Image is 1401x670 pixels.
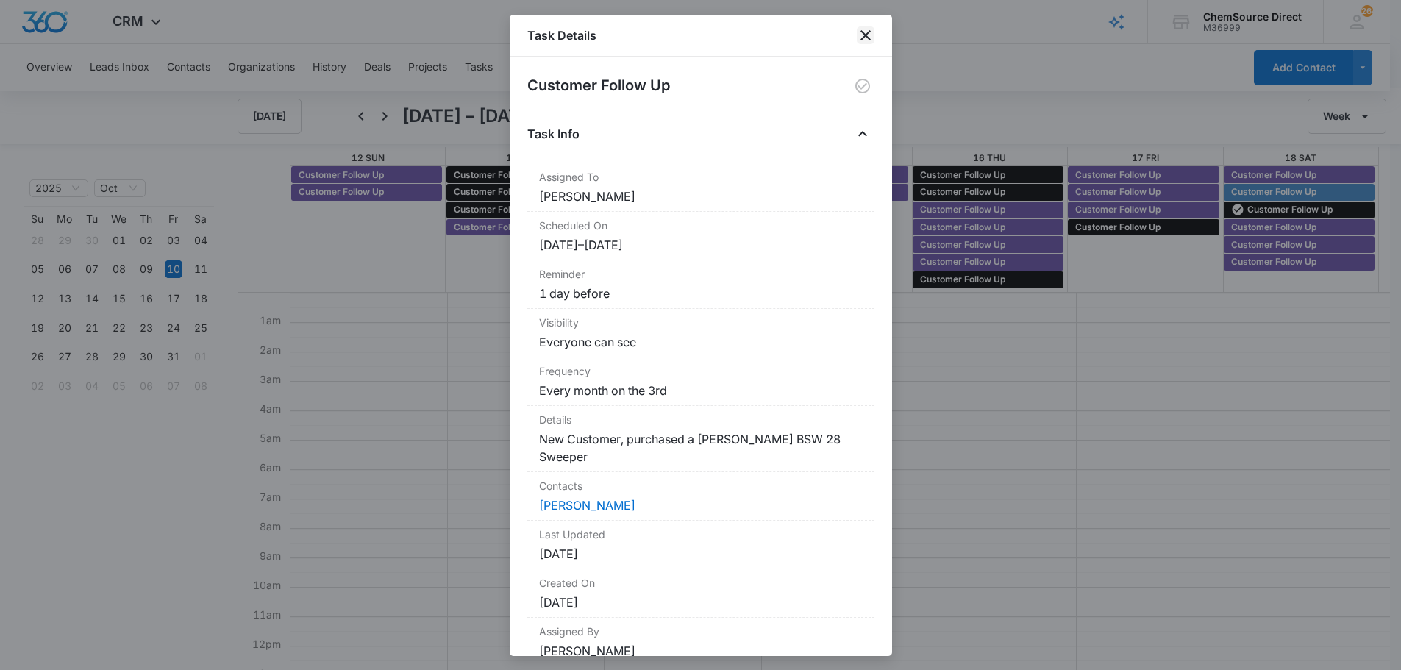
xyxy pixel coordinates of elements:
div: FrequencyEvery month on the 3rd [527,357,874,406]
dd: [DATE] – [DATE] [539,236,863,254]
dt: Visibility [539,315,863,330]
dt: Reminder [539,266,863,282]
dd: [DATE] [539,545,863,563]
dd: New Customer, purchased a [PERSON_NAME] BSW 28 Sweeper [539,430,863,466]
dd: 1 day before [539,285,863,302]
div: Assigned To[PERSON_NAME] [527,163,874,212]
dd: Every month on the 3rd [539,382,863,399]
h4: Task Info [527,125,580,143]
div: Last Updated[DATE] [527,521,874,569]
dt: Contacts [539,478,863,493]
dt: Scheduled On [539,218,863,233]
div: Created On[DATE] [527,569,874,618]
dt: Last Updated [539,527,863,542]
dt: Created On [539,575,863,591]
div: Assigned By[PERSON_NAME] [527,618,874,666]
dt: Assigned By [539,624,863,639]
button: Close [851,122,874,146]
h2: Customer Follow Up [527,74,670,98]
div: Reminder1 day before [527,260,874,309]
div: VisibilityEveryone can see [527,309,874,357]
div: DetailsNew Customer, purchased a [PERSON_NAME] BSW 28 Sweeper [527,406,874,472]
dd: [PERSON_NAME] [539,188,863,205]
dt: Details [539,412,863,427]
h1: Task Details [527,26,596,44]
dt: Assigned To [539,169,863,185]
div: Scheduled On[DATE]–[DATE] [527,212,874,260]
dd: [PERSON_NAME] [539,642,863,660]
div: Contacts[PERSON_NAME] [527,472,874,521]
a: [PERSON_NAME] [539,498,635,513]
dt: Frequency [539,363,863,379]
button: close [857,26,874,44]
dd: [DATE] [539,594,863,611]
dd: Everyone can see [539,333,863,351]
